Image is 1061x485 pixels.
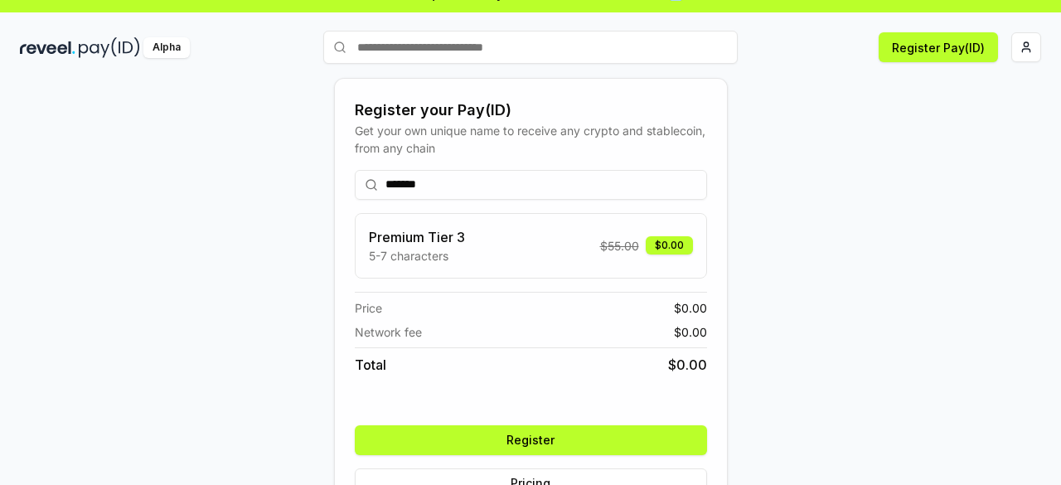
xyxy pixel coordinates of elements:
[646,236,693,255] div: $0.00
[143,37,190,58] div: Alpha
[355,99,707,122] div: Register your Pay(ID)
[355,323,422,341] span: Network fee
[600,237,639,255] span: $ 55.00
[355,355,386,375] span: Total
[355,122,707,157] div: Get your own unique name to receive any crypto and stablecoin, from any chain
[674,299,707,317] span: $ 0.00
[369,247,465,264] p: 5-7 characters
[668,355,707,375] span: $ 0.00
[355,299,382,317] span: Price
[79,37,140,58] img: pay_id
[20,37,75,58] img: reveel_dark
[674,323,707,341] span: $ 0.00
[369,227,465,247] h3: Premium Tier 3
[355,425,707,455] button: Register
[879,32,998,62] button: Register Pay(ID)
